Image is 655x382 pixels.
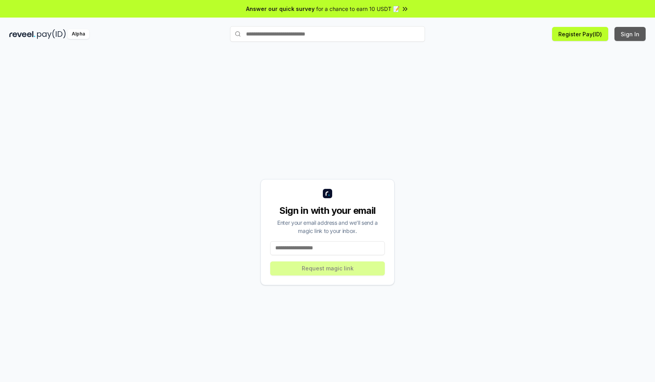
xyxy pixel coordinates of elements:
img: pay_id [37,29,66,39]
div: Alpha [67,29,89,39]
div: Sign in with your email [270,204,385,217]
img: logo_small [323,189,332,198]
button: Sign In [614,27,646,41]
button: Register Pay(ID) [552,27,608,41]
img: reveel_dark [9,29,35,39]
div: Enter your email address and we’ll send a magic link to your inbox. [270,219,385,235]
span: for a chance to earn 10 USDT 📝 [316,5,400,13]
span: Answer our quick survey [246,5,315,13]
